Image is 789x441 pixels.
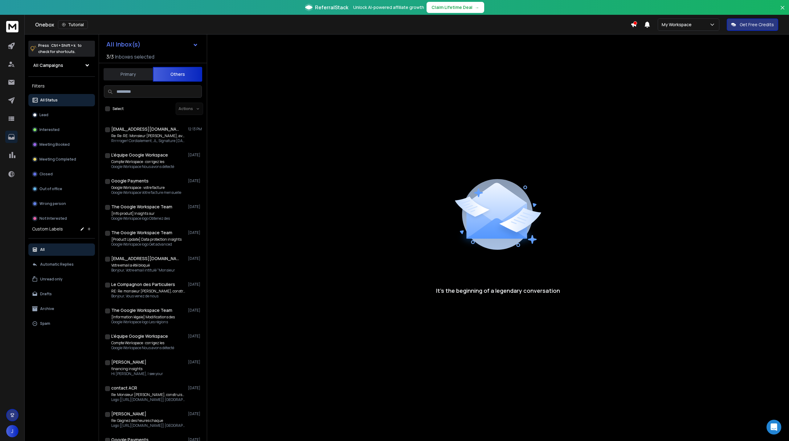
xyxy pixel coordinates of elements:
[315,4,348,11] span: ReferralStack
[427,2,484,13] button: Claim Lifetime Deal→
[28,82,95,90] h3: Filters
[111,178,149,184] h1: Google Payments
[111,126,179,132] h1: [EMAIL_ADDRESS][DOMAIN_NAME]
[188,256,202,261] p: [DATE]
[40,277,63,282] p: Unread only
[6,425,18,437] button: J
[115,53,154,60] h3: Inboxes selected
[111,152,168,158] h1: L'équipe Google Workspace
[28,288,95,300] button: Drafts
[28,317,95,330] button: Spam
[28,168,95,180] button: Closed
[104,67,153,81] button: Primary
[436,286,560,295] p: It’s the beginning of a legendary conversation
[111,242,182,247] p: Google Workspace logo Get advanced
[32,226,63,232] h3: Custom Labels
[111,423,185,428] p: Logo [[URL][DOMAIN_NAME]] [GEOGRAPHIC_DATA], Vous venez de me contacter
[111,397,185,402] p: Logo [[URL][DOMAIN_NAME]] [GEOGRAPHIC_DATA], Vous venez de me
[58,20,88,29] button: Tutorial
[767,420,781,435] div: Open Intercom Messenger
[111,263,175,268] p: Votre email a été bloqué
[188,282,202,287] p: [DATE]
[188,334,202,339] p: [DATE]
[50,42,76,49] span: Ctrl + Shift + k
[111,371,163,376] p: Hi [PERSON_NAME], I see your
[111,211,170,216] p: [Info produit] Insights sur
[111,366,163,371] p: financing insights
[111,320,175,325] p: Google Workspace logo Les régions
[39,201,66,206] p: Wrong person
[106,53,114,60] span: 3 / 3
[111,185,181,190] p: Google Workspace : votre facture
[101,38,203,51] button: All Inbox(s)
[39,157,76,162] p: Meeting Completed
[111,138,185,143] p: Rrrrroger! Cordialement, JL, Signature [DATE][DATE]
[188,127,202,132] p: 12:13 PM
[111,359,146,365] h1: [PERSON_NAME]
[188,386,202,390] p: [DATE]
[28,138,95,151] button: Meeting Booked
[28,59,95,71] button: All Campaigns
[39,142,70,147] p: Meeting Booked
[188,178,202,183] p: [DATE]
[39,112,48,117] p: Lead
[188,411,202,416] p: [DATE]
[111,237,182,242] p: [Product Update] Data protection insights
[111,216,170,221] p: Google Workspace logo Obtenez des
[111,255,179,262] h1: [EMAIL_ADDRESS][DOMAIN_NAME]
[111,159,174,164] p: Compte Workspace : corrigez les
[111,230,172,236] h1: The Google Workspace Team
[153,67,202,82] button: Others
[39,127,59,132] p: Interested
[188,230,202,235] p: [DATE]
[28,303,95,315] button: Archive
[111,411,146,417] h1: [PERSON_NAME]
[111,392,185,397] p: Re: Monsieur [PERSON_NAME], construisons ensemble
[475,4,479,10] span: →
[111,418,185,423] p: Re: Gagnez des heures chaque
[111,294,185,299] p: Bonjour, Vous venez de nous
[40,306,54,311] p: Archive
[111,315,175,320] p: [Information légale] Modifications des
[727,18,778,31] button: Get Free Credits
[106,41,141,47] h1: All Inbox(s)
[111,204,172,210] h1: The Google Workspace Team
[28,94,95,106] button: All Status
[40,292,52,296] p: Drafts
[40,262,74,267] p: Automatic Replies
[111,164,174,169] p: Google Workspace Nous avons détecté
[28,153,95,165] button: Meeting Completed
[188,308,202,313] p: [DATE]
[111,289,185,294] p: RE: Re: monsieur [PERSON_NAME], constr...
[28,183,95,195] button: Out of office
[111,133,185,138] p: Re: Re :RE: Monsieur [PERSON_NAME], avec
[111,333,168,339] h1: L'équipe Google Workspace
[188,204,202,209] p: [DATE]
[38,43,82,55] p: Press to check for shortcuts.
[28,243,95,256] button: All
[353,4,424,10] p: Unlock AI-powered affiliate growth
[40,247,45,252] p: All
[188,153,202,157] p: [DATE]
[28,124,95,136] button: Interested
[39,216,67,221] p: Not Interested
[111,345,174,350] p: Google Workspace Nous avons détecté
[28,109,95,121] button: Lead
[40,321,50,326] p: Spam
[111,385,137,391] h1: contact ACR
[188,360,202,365] p: [DATE]
[28,273,95,285] button: Unread only
[28,212,95,225] button: Not Interested
[35,20,631,29] div: Onebox
[40,98,58,103] p: All Status
[111,281,175,288] h1: Le Compagnon des Particuliers
[28,258,95,271] button: Automatic Replies
[111,190,181,195] p: Google Workspace Votre facture mensuelle
[112,106,124,111] label: Select
[662,22,694,28] p: My Workspace
[740,22,774,28] p: Get Free Credits
[779,4,787,18] button: Close banner
[111,341,174,345] p: Compte Workspace : corrigez les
